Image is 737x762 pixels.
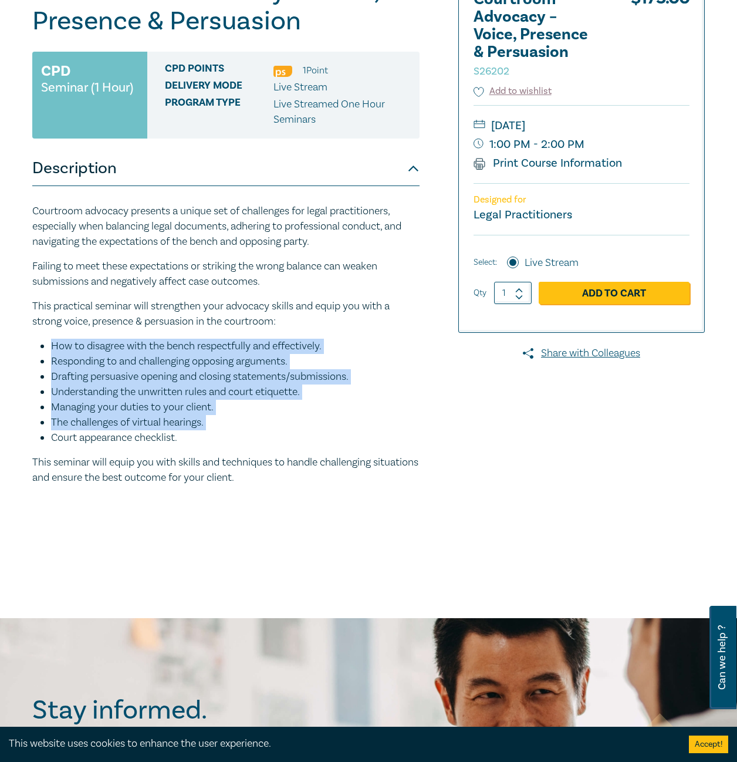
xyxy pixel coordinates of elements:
button: Description [32,151,420,186]
li: Understanding the unwritten rules and court etiquette. [51,385,420,400]
img: Professional Skills [273,66,292,77]
small: Legal Practitioners [474,207,572,222]
div: This website uses cookies to enhance the user experience. [9,736,671,751]
li: Managing your duties to your client. [51,400,420,415]
small: Seminar (1 Hour) [41,82,133,93]
span: Select: [474,256,497,269]
a: Share with Colleagues [458,346,705,361]
span: CPD Points [165,63,273,78]
button: Accept cookies [689,736,728,753]
small: 1:00 PM - 2:00 PM [474,135,689,154]
p: Designed for [474,194,689,205]
p: Failing to meet these expectations or striking the wrong balance can weaken submissions and negat... [32,259,420,289]
p: Courtroom advocacy presents a unique set of challenges for legal practitioners, especially when b... [32,204,420,249]
span: Live Stream [273,80,327,94]
a: Add to Cart [539,282,689,304]
label: Qty [474,286,486,299]
h3: CPD [41,60,70,82]
small: S26202 [474,65,509,78]
li: The challenges of virtual hearings. [51,415,420,430]
li: How to disagree with the bench respectfully and effectively. [51,339,420,354]
span: Can we help ? [716,613,728,702]
p: This practical seminar will strengthen your advocacy skills and equip you with a strong voice, pr... [32,299,420,329]
p: This seminar will equip you with skills and techniques to handle challenging situations and ensur... [32,455,420,485]
li: Drafting persuasive opening and closing statements/submissions. [51,369,420,385]
span: Delivery Mode [165,80,273,95]
span: Program type [165,97,273,127]
small: [DATE] [474,116,689,135]
li: 1 Point [303,63,328,78]
button: Add to wishlist [474,85,552,98]
li: Responding to and challenging opposing arguments. [51,354,420,369]
input: 1 [494,282,532,304]
a: Print Course Information [474,156,622,171]
p: Live Streamed One Hour Seminars [273,97,411,127]
label: Live Stream [525,255,579,271]
li: Court appearance checklist. [51,430,420,446]
h2: Stay informed. [32,695,309,726]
